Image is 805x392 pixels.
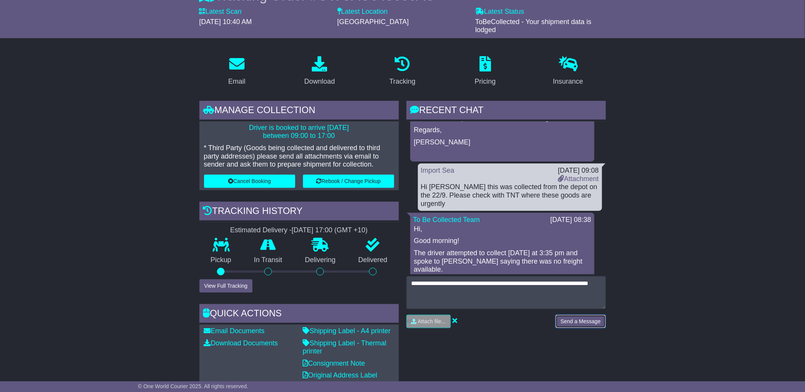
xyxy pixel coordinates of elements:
[199,279,253,293] button: View Full Tracking
[551,216,591,224] div: [DATE] 08:38
[548,53,588,89] a: Insurance
[199,304,399,325] div: Quick Actions
[204,339,278,347] a: Download Documents
[389,76,415,87] div: Tracking
[421,183,599,208] div: Hi [PERSON_NAME] this was collected from the depot on the 22/9. Please check with TNT where these...
[414,225,591,233] p: Hi,
[199,202,399,222] div: Tracking history
[347,256,399,264] p: Delivered
[337,18,409,26] span: [GEOGRAPHIC_DATA]
[558,175,599,183] a: Attachment
[475,76,496,87] div: Pricing
[303,360,365,367] a: Consignment Note
[294,256,347,264] p: Delivering
[199,101,399,121] div: Manage collection
[138,383,248,389] span: © One World Courier 2025. All rights reserved.
[470,53,501,89] a: Pricing
[199,256,243,264] p: Pickup
[204,144,394,169] p: * Third Party (Goods being collected and delivered to third party addresses) please send all atta...
[243,256,294,264] p: In Transit
[204,327,265,335] a: Email Documents
[303,175,394,188] button: Rebook / Change Pickup
[553,76,583,87] div: Insurance
[303,327,391,335] a: Shipping Label - A4 printer
[414,237,591,245] p: Good morning!
[556,315,606,328] button: Send a Message
[303,371,377,379] a: Original Address Label
[292,226,368,235] div: [DATE] 17:00 (GMT +10)
[337,8,388,16] label: Latest Location
[199,8,242,16] label: Latest Scan
[407,101,606,121] div: RECENT CHAT
[475,18,591,34] span: ToBeCollected - Your shipment data is lodged
[421,167,455,174] a: Import Sea
[199,226,399,235] div: Estimated Delivery -
[414,249,591,274] p: The driver attempted to collect [DATE] at 3:35 pm and spoke to [PERSON_NAME] saying there was no ...
[303,339,387,355] a: Shipping Label - Thermal printer
[414,126,591,134] p: Regards,
[305,76,335,87] div: Download
[223,53,250,89] a: Email
[204,175,295,188] button: Cancel Booking
[300,53,340,89] a: Download
[558,167,599,175] div: [DATE] 09:08
[384,53,420,89] a: Tracking
[475,8,524,16] label: Latest Status
[413,216,480,224] a: To Be Collected Team
[204,124,394,140] p: Driver is booked to arrive [DATE] between 09:00 to 17:00
[414,138,591,147] p: [PERSON_NAME]
[228,76,245,87] div: Email
[199,18,252,26] span: [DATE] 10:40 AM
